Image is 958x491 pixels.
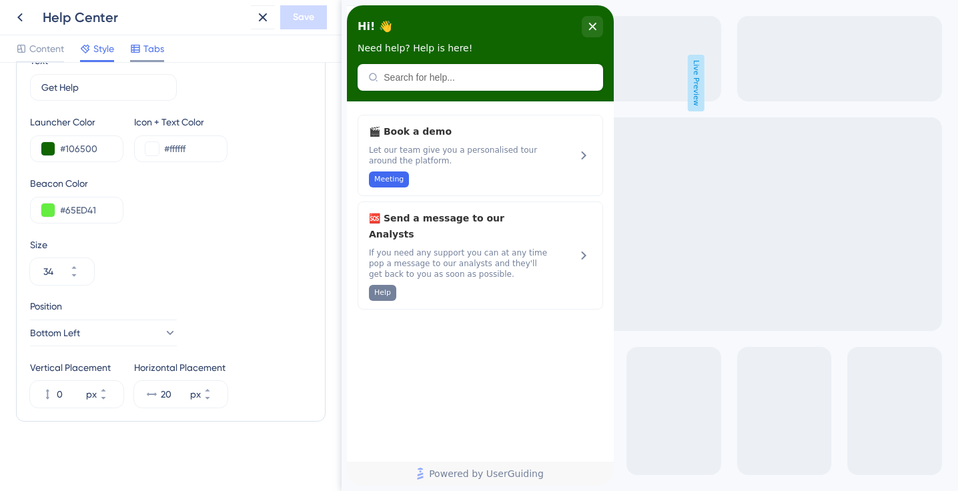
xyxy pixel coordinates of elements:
[22,118,200,134] span: 🎬 Book a demo
[93,41,114,57] span: Style
[30,320,177,346] button: Bottom Left
[57,386,83,402] input: px
[30,114,123,130] div: Launcher Color
[161,386,187,402] input: px
[134,360,227,376] div: Horizontal Placement
[134,114,227,130] div: Icon + Text Color
[99,381,123,394] button: px
[30,325,80,341] span: Bottom Left
[37,67,246,77] input: Search for help...
[29,41,64,57] span: Content
[43,8,246,27] div: Help Center
[99,394,123,408] button: px
[27,169,57,179] span: Meeting
[203,394,227,408] button: px
[190,386,201,402] div: px
[27,282,44,293] span: Help
[11,37,125,48] span: Need help? Help is here!
[143,41,164,57] span: Tabs
[86,386,97,402] div: px
[30,237,312,253] div: Size
[203,381,227,394] button: px
[22,205,200,237] span: 🆘 Send a message to our Analysts
[41,80,165,95] input: Get Started
[22,139,200,161] span: Let our team give you a personalised tour around the platform.
[293,9,314,25] span: Save
[82,7,87,17] div: 3
[82,460,197,476] span: Powered by UserGuiding
[30,175,312,191] div: Beacon Color
[22,118,200,182] div: Book a demo
[11,11,45,31] span: Hi! 👋
[29,3,73,19] span: Get Help
[22,205,200,296] div: Send a message to our Analysts
[346,55,363,111] span: Live Preview
[280,5,327,29] button: Save
[235,11,256,32] div: close resource center
[22,242,200,274] span: If you need any support you can at any time pop a message to our analysts and they'll get back to...
[30,360,123,376] div: Vertical Placement
[30,298,177,314] div: Position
